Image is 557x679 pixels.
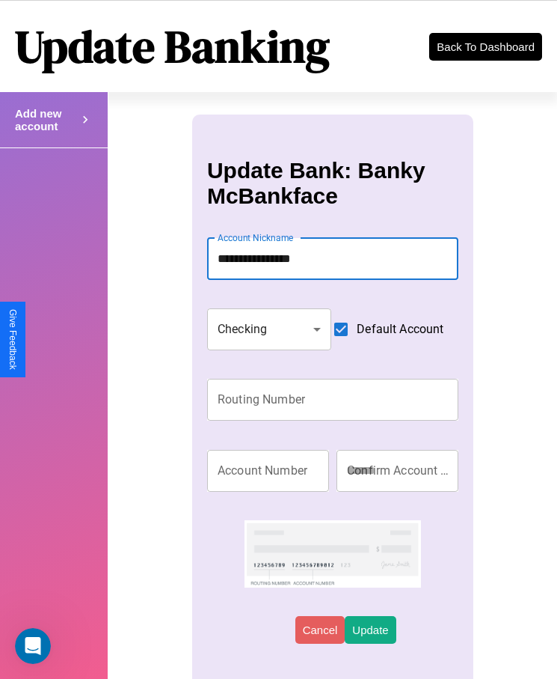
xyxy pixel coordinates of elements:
[15,16,330,77] h1: Update Banking
[207,308,331,350] div: Checking
[15,628,51,664] iframe: Intercom live chat
[207,158,458,209] h3: Update Bank: Banky McBankface
[244,520,420,588] img: check
[218,231,294,244] label: Account Nickname
[429,33,542,61] button: Back To Dashboard
[7,309,18,370] div: Give Feedback
[357,320,443,338] span: Default Account
[295,616,345,644] button: Cancel
[15,107,78,133] h4: Add new account
[345,616,396,644] button: Update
